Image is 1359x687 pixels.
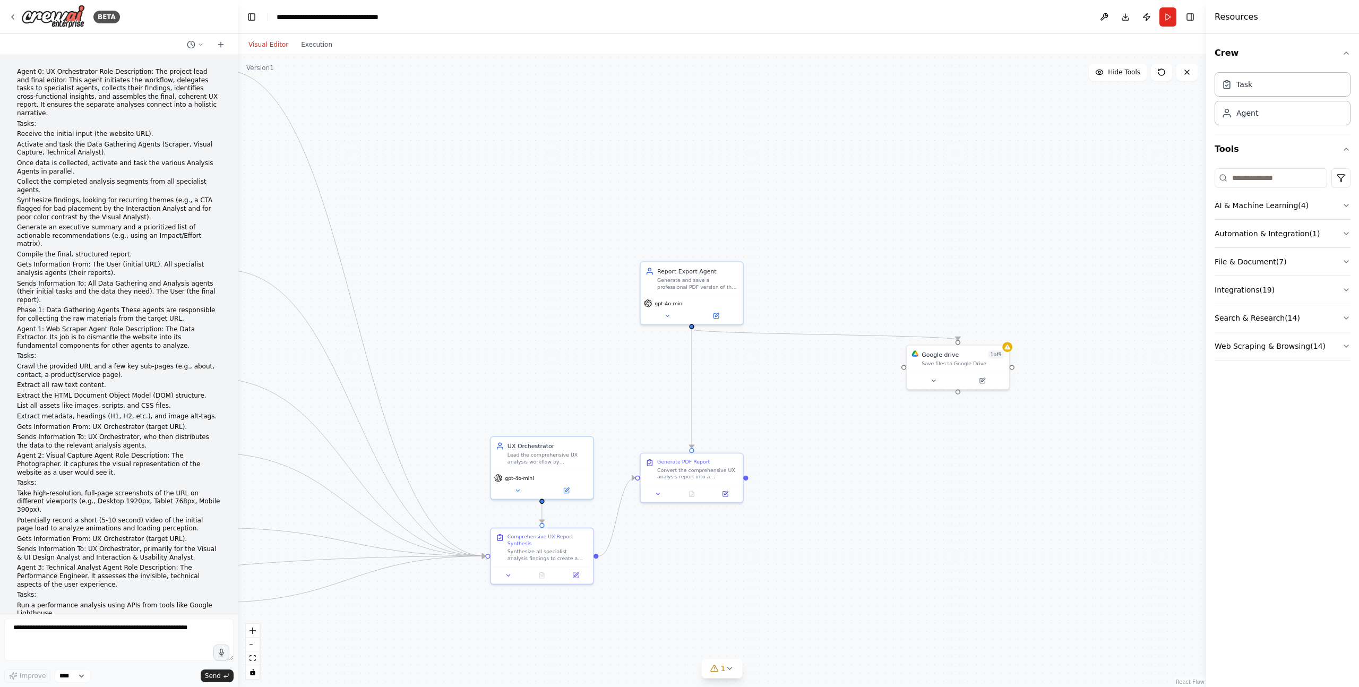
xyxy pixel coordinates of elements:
div: Comprehensive UX Report SynthesisSynthesize all specialist analysis findings to create a comprehe... [490,528,594,585]
button: Hide Tools [1089,64,1147,81]
div: Convert the comprehensive UX analysis report into a professional PDF format and save it to Google... [657,467,738,480]
p: Gets Information From: The User (initial URL). All specialist analysis agents (their reports). [17,261,221,277]
span: Number of enabled actions [988,350,1004,359]
g: Edge from ceebd4d7-2a34-4685-9e4d-38ce36eba944 to a5fd66ca-1d16-42ca-b477-61d9ced16ee6 [598,474,635,560]
div: Synthesize all specialist analysis findings to create a comprehensive UX audit report for {websit... [508,548,588,562]
div: Generate PDF Report [657,459,710,466]
button: Open in side panel [543,486,590,496]
g: Edge from d80878ad-06e6-4b24-9d04-afe51f768106 to a5fd66ca-1d16-42ca-b477-61d9ced16ee6 [687,329,696,448]
button: Tools [1215,134,1351,164]
div: Generate and save a professional PDF version of the comprehensive UX analysis report to Google Dr... [657,277,738,290]
button: Execution [295,38,339,51]
g: Edge from 30cbf4ed-efc7-43d7-a5b9-c0b54cdca015 to ceebd4d7-2a34-4685-9e4d-38ce36eba944 [538,504,546,523]
g: Edge from 0a2d4c16-1b2a-452b-8cef-3fea130556a9 to ceebd4d7-2a34-4685-9e4d-38ce36eba944 [212,523,486,560]
p: Compile the final, structured report. [17,251,221,259]
span: gpt-4o-mini [655,300,684,307]
p: Synthesize findings, looking for recurring themes (e.g., a CTA flagged for bad placement by the I... [17,196,221,221]
button: Hide left sidebar [244,10,259,24]
g: Edge from 4510baa7-e46d-404f-877a-1306cc2a1f16 to ceebd4d7-2a34-4685-9e4d-38ce36eba944 [224,265,485,560]
button: Improve [4,669,50,683]
p: Sends Information To: UX Orchestrator, who then distributes the data to the relevant analysis age... [17,433,221,450]
div: Report Export Agent [657,267,738,276]
p: Tasks: [17,352,221,360]
p: Tasks: [17,591,221,599]
div: UX OrchestratorLead the comprehensive UX analysis workflow by coordinating data gathering agents,... [490,436,594,500]
p: Agent 2: Visual Capture Agent Role Description: The Photographer. It captures the visual represen... [17,452,221,477]
button: fit view [246,651,260,665]
div: BETA [93,11,120,23]
a: React Flow attribution [1176,679,1205,685]
p: Take high-resolution, full-page screenshots of the URL on different viewports (e.g., Desktop 1920... [17,490,221,514]
button: File & Document(7) [1215,248,1351,276]
nav: breadcrumb [277,12,379,22]
img: Logo [21,5,85,29]
div: Generate PDF ReportConvert the comprehensive UX analysis report into a professional PDF format an... [640,453,744,503]
button: Open in side panel [693,311,740,321]
div: Report Export AgentGenerate and save a professional PDF version of the comprehensive UX analysis ... [640,261,744,325]
p: Agent 1: Web Scraper Agent Role Description: The Data Extractor. Its job is to dismantle the webs... [17,325,221,350]
p: Sends Information To: UX Orchestrator, primarily for the Visual & UI Design Analyst and Interacti... [17,545,221,562]
p: Gets Information From: UX Orchestrator (target URL). [17,423,221,432]
div: Comprehensive UX Report Synthesis [508,534,588,547]
button: toggle interactivity [246,665,260,679]
div: React Flow controls [246,624,260,679]
p: Sends Information To: All Data Gathering and Analysis agents (their initial tasks and the data th... [17,280,221,305]
button: No output available [524,570,560,580]
button: Open in side panel [711,489,739,499]
div: Google DriveGoogle drive1of9Save files to Google Drive [906,345,1010,390]
g: Edge from c059e8e3-6d0e-4ce6-963c-d9e4937a8438 to ceebd4d7-2a34-4685-9e4d-38ce36eba944 [212,449,486,560]
span: 1 [721,663,726,674]
p: Crawl the provided URL and a few key sub-pages (e.g., about, contact, a product/service page). [17,363,221,379]
button: Start a new chat [212,38,229,51]
span: Improve [20,672,46,680]
button: Visual Editor [242,38,295,51]
button: Send [201,669,234,682]
p: Collect the completed analysis segments from all specialist agents. [17,178,221,194]
p: Agent 0: UX Orchestrator Role Description: The project lead and final editor. This agent initiate... [17,68,221,118]
div: Crew [1215,68,1351,134]
button: Hide right sidebar [1183,10,1198,24]
p: Generate an executive summary and a prioritized list of actionable recommendations (e.g., using a... [17,224,221,248]
h4: Resources [1215,11,1258,23]
button: Automation & Integration(1) [1215,220,1351,247]
span: Send [205,672,221,680]
button: Web Scraping & Browsing(14) [1215,332,1351,360]
div: Google drive [922,350,959,359]
button: zoom in [246,624,260,638]
div: Tools [1215,164,1351,369]
div: Version 1 [246,64,274,72]
div: Agent [1236,108,1258,118]
button: AI & Machine Learning(4) [1215,192,1351,219]
button: Open in side panel [959,376,1006,386]
span: Hide Tools [1108,68,1140,76]
div: UX Orchestrator [508,442,588,450]
g: Edge from 54189e62-dfe9-4689-a039-6433886e435d to ceebd4d7-2a34-4685-9e4d-38ce36eba944 [212,374,486,560]
g: Edge from d80878ad-06e6-4b24-9d04-afe51f768106 to 0d974bc7-e84c-42d2-b431-b2dfd2797cd2 [687,329,962,340]
p: Receive the initial input (the website URL). [17,130,221,139]
button: Switch to previous chat [183,38,208,51]
p: Activate and task the Data Gathering Agents (Scraper, Visual Capture, Technical Analyst). [17,141,221,157]
p: Tasks: [17,120,221,128]
button: Open in side panel [561,570,590,580]
g: Edge from 68d6a3f4-e018-467a-b0f9-6f45769896d3 to ceebd4d7-2a34-4685-9e4d-38ce36eba944 [212,552,486,607]
button: Integrations(19) [1215,276,1351,304]
p: Extract the HTML Document Object Model (DOM) structure. [17,392,221,400]
button: Search & Research(14) [1215,304,1351,332]
div: Save files to Google Drive [922,360,1004,367]
p: Gets Information From: UX Orchestrator (target URL). [17,535,221,544]
div: Task [1236,79,1252,90]
img: Google Drive [911,350,918,357]
p: List all assets like images, scripts, and CSS files. [17,402,221,410]
g: Edge from 05e020b6-a123-48d6-9256-a552656109fd to ceebd4d7-2a34-4685-9e4d-38ce36eba944 [224,66,485,560]
p: Once data is collected, activate and task the various Analysis Agents in parallel. [17,159,221,176]
button: zoom out [246,638,260,651]
p: Run a performance analysis using APIs from tools like Google Lighthouse. [17,602,221,618]
p: Extract metadata, headings (H1, H2, etc.), and image alt-tags. [17,413,221,421]
button: Crew [1215,38,1351,68]
p: Extract all raw text content. [17,381,221,390]
button: 1 [702,659,743,679]
p: Phase 1: Data Gathering Agents These agents are responsible for collecting the raw materials from... [17,306,221,323]
button: Click to speak your automation idea [213,645,229,660]
p: Agent 3: Technical Analyst Agent Role Description: The Performance Engineer. It assesses the invi... [17,564,221,589]
button: No output available [674,489,709,499]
